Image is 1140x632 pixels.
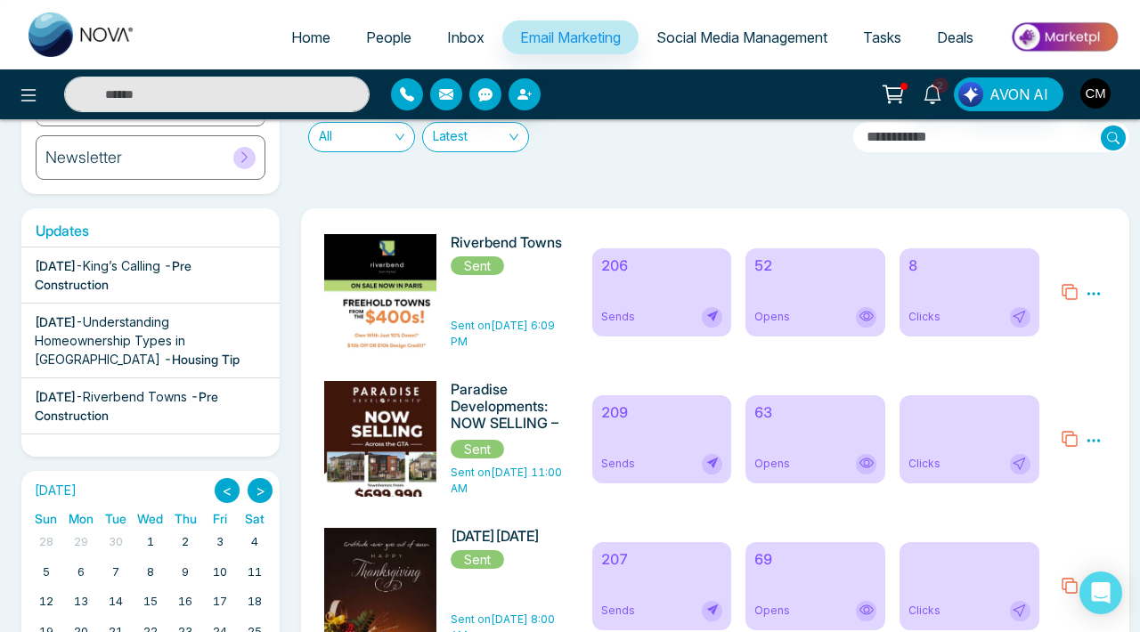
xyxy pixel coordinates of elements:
[70,530,92,555] a: September 29, 2025
[754,309,790,325] span: Opens
[133,589,167,620] td: October 15, 2025
[248,530,262,555] a: October 4, 2025
[36,589,57,614] a: October 12, 2025
[45,148,122,167] h6: Newsletter
[451,528,570,545] h6: [DATE][DATE]
[178,560,192,585] a: October 9, 2025
[451,550,504,569] span: Sent
[28,589,63,620] td: October 12, 2025
[35,387,266,425] div: -
[35,314,185,367] span: Understanding Homeownership Types in [GEOGRAPHIC_DATA]
[238,560,273,590] td: October 11, 2025
[203,589,238,620] td: October 17, 2025
[65,507,97,530] a: Monday
[98,560,133,590] td: October 7, 2025
[433,123,518,151] span: Latest
[451,234,570,251] h6: Riverbend Towns
[31,507,61,530] a: Sunday
[35,389,76,404] span: [DATE]
[168,589,203,620] td: October 16, 2025
[244,589,265,614] a: October 18, 2025
[451,440,504,458] span: Sent
[83,258,160,273] span: King’s Calling
[447,28,484,46] span: Inbox
[140,589,161,614] a: October 15, 2025
[754,404,876,421] h6: 63
[98,589,133,620] td: October 14, 2025
[911,77,954,109] a: 2
[919,20,991,54] a: Deals
[35,312,266,369] div: -
[908,309,940,325] span: Clicks
[209,507,231,530] a: Friday
[1080,78,1111,109] img: User Avatar
[35,314,76,329] span: [DATE]
[28,560,63,590] td: October 5, 2025
[134,507,167,530] a: Wednesday
[105,589,126,614] a: October 14, 2025
[164,352,240,367] span: - Housing Tip
[451,381,570,434] h6: Paradise Developments: NOW SELLING – Towns & Detached Across the GTA with Flexible 2027 Closings
[35,256,266,294] div: -
[74,560,88,585] a: October 6, 2025
[502,20,639,54] a: Email Marketing
[102,507,130,530] a: Tuesday
[35,258,76,273] span: [DATE]
[754,257,876,274] h6: 52
[932,77,949,93] span: 2
[241,507,268,530] a: Saturday
[36,530,57,555] a: September 28, 2025
[754,456,790,472] span: Opens
[63,530,98,560] td: September 29, 2025
[989,84,1048,105] span: AVON AI
[98,530,133,560] td: September 30, 2025
[28,12,135,57] img: Nova CRM Logo
[520,28,621,46] span: Email Marketing
[215,478,240,503] button: <
[908,603,940,619] span: Clicks
[451,319,555,348] span: Sent on [DATE] 6:09 PM
[168,530,203,560] td: October 2, 2025
[244,560,265,585] a: October 11, 2025
[754,551,876,568] h6: 69
[601,603,635,619] span: Sends
[291,28,330,46] span: Home
[908,257,1030,274] h6: 8
[133,530,167,560] td: October 1, 2025
[656,28,827,46] span: Social Media Management
[213,530,227,555] a: October 3, 2025
[954,77,1063,111] button: AVON AI
[63,589,98,620] td: October 13, 2025
[863,28,901,46] span: Tasks
[39,560,53,585] a: October 5, 2025
[83,389,187,404] span: Riverbend Towns
[601,456,635,472] span: Sends
[133,560,167,590] td: October 8, 2025
[429,20,502,54] a: Inbox
[143,560,158,585] a: October 8, 2025
[248,478,273,503] button: >
[273,20,348,54] a: Home
[754,603,790,619] span: Opens
[238,530,273,560] td: October 4, 2025
[366,28,411,46] span: People
[203,560,238,590] td: October 10, 2025
[105,530,126,555] a: September 30, 2025
[178,530,192,555] a: October 2, 2025
[175,589,196,614] a: October 16, 2025
[168,560,203,590] td: October 9, 2025
[958,82,983,107] img: Lead Flow
[451,466,562,495] span: Sent on [DATE] 11:00 AM
[601,257,723,274] h6: 206
[639,20,845,54] a: Social Media Management
[70,589,92,614] a: October 13, 2025
[908,456,940,472] span: Clicks
[238,589,273,620] td: October 18, 2025
[451,256,504,275] span: Sent
[937,28,973,46] span: Deals
[601,309,635,325] span: Sends
[1079,571,1122,614] div: Open Intercom Messenger
[319,123,404,151] span: All
[109,560,123,585] a: October 7, 2025
[348,20,429,54] a: People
